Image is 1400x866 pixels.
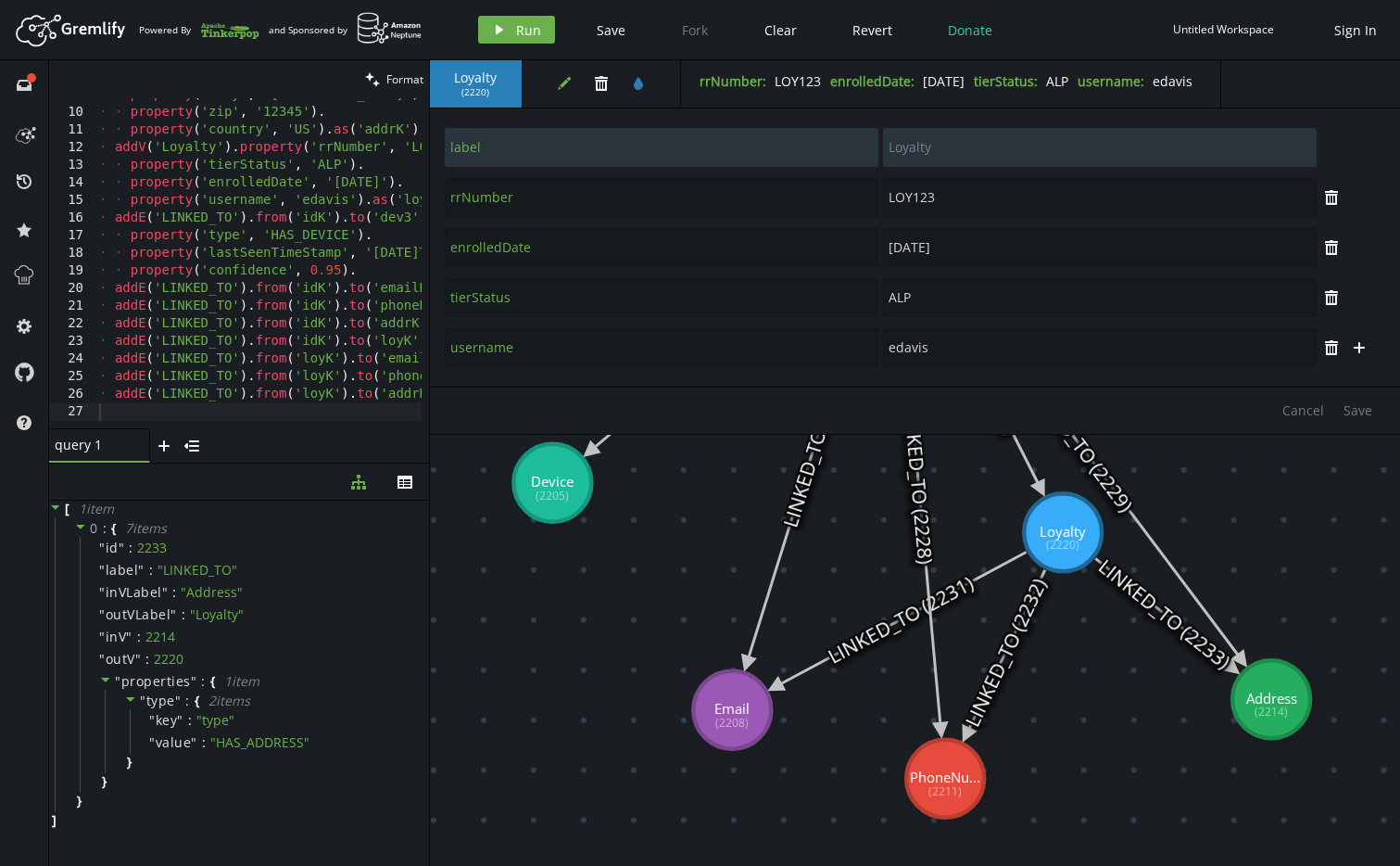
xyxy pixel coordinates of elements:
span: inVLabel [106,584,162,601]
span: " LINKED_TO " [158,561,237,579]
input: Property Value [883,228,1317,267]
span: outVLabel [106,606,171,623]
div: 21 [49,298,95,315]
button: Fork [667,16,723,44]
span: { [111,520,116,537]
span: : [201,673,206,690]
span: " [119,539,125,556]
span: } [99,773,107,790]
tspan: Loyalty [1040,522,1086,541]
div: 2214 [145,629,175,645]
tspan: (2211) [928,783,962,799]
span: " [99,539,106,556]
span: " [170,605,177,623]
tspan: Email [714,700,750,719]
input: Property Name [445,178,878,217]
span: " [149,733,156,751]
span: Clear [764,21,797,39]
div: and Sponsored by [269,12,423,47]
div: 20 [49,280,95,298]
span: edavis [1153,72,1192,90]
span: " [175,692,182,709]
div: Powered By [139,14,259,46]
tspan: Address [1246,689,1297,707]
span: properties [121,672,191,690]
div: 10 [49,104,95,121]
span: " [99,561,106,579]
span: 2 item s [208,692,250,709]
span: query 1 [55,437,129,453]
tspan: (2205) [536,488,569,503]
span: " [149,711,156,729]
span: Fork [682,21,708,39]
div: 24 [49,350,95,368]
button: Cancel [1273,397,1333,425]
span: key [156,712,178,729]
div: 13 [49,157,95,174]
span: : [129,540,132,556]
img: AWS Neptune [357,12,423,45]
div: 25 [49,368,95,386]
span: outV [106,651,135,668]
span: 1 item [224,672,259,690]
span: } [124,754,132,770]
span: type [146,692,175,709]
span: " [138,561,145,579]
span: " [162,583,169,601]
span: " [99,650,106,668]
span: " [177,711,183,729]
span: Save [597,21,625,39]
div: Untitled Workspace [1173,22,1274,36]
input: Property Name [445,128,878,167]
span: 0 [90,519,98,537]
span: : [103,520,107,537]
span: Loyalty [448,70,503,86]
span: Save [1343,401,1372,419]
span: " HAS_ADDRESS " [210,733,309,751]
input: Property Value [883,278,1317,317]
div: 19 [49,262,95,280]
span: value [156,734,192,751]
button: Donate [934,16,1006,44]
span: : [145,651,149,668]
div: 17 [49,227,95,245]
span: { [210,673,215,690]
span: " [99,628,106,645]
span: : [185,693,190,709]
span: Cancel [1282,401,1324,419]
div: 2233 [137,540,167,556]
span: " [99,583,106,601]
button: Run [478,16,555,44]
input: Property Value [883,128,1317,167]
span: " [191,733,197,751]
span: LOY123 [775,72,821,90]
div: 26 [49,386,95,403]
span: ( 2220 ) [461,86,489,98]
button: Format [359,60,429,98]
span: } [74,793,82,809]
span: : [188,712,192,729]
span: " [135,650,142,668]
span: 7 item s [125,519,167,537]
label: rrNumber : [700,72,766,90]
span: " [126,628,132,645]
tspan: (2220) [1046,538,1079,554]
span: inV [106,629,127,645]
div: 14 [49,174,95,192]
tspan: Device [531,473,574,491]
input: Property Name [445,328,878,367]
span: ] [49,812,57,829]
span: " [99,605,106,623]
div: 27 [49,403,95,421]
span: " [115,672,121,690]
div: 18 [49,245,95,262]
tspan: (2214) [1255,705,1288,720]
button: Clear [750,16,811,44]
span: ALP [1046,72,1068,90]
tspan: (2208) [715,715,749,731]
span: " Address " [181,583,243,601]
span: : [182,606,185,623]
span: Sign In [1334,21,1377,39]
input: Property Name [445,228,878,267]
label: enrolledDate : [830,72,914,90]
